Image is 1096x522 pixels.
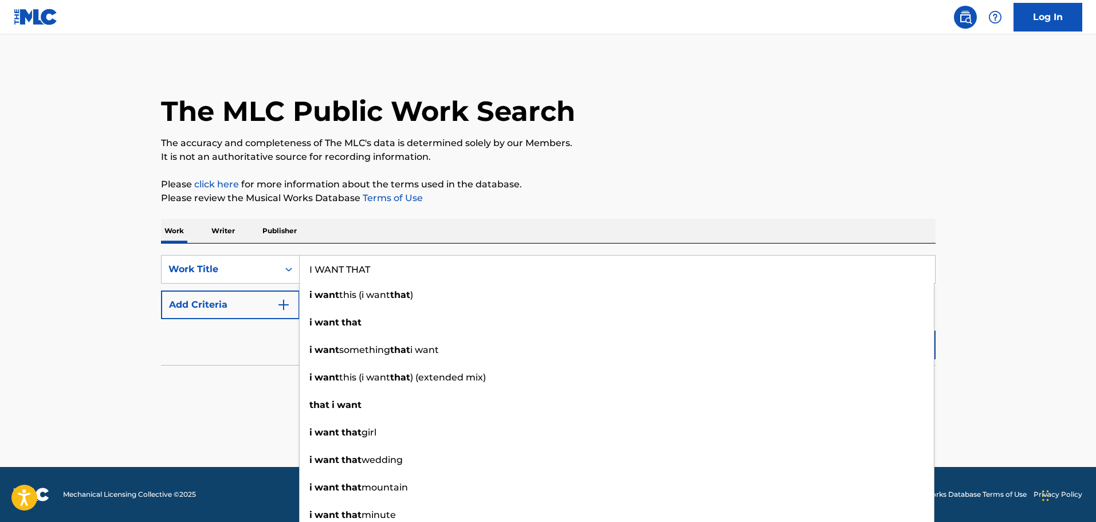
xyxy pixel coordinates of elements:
[161,191,936,205] p: Please review the Musical Works Database
[309,509,312,520] strong: i
[309,454,312,465] strong: i
[309,289,312,300] strong: i
[362,427,376,438] span: girl
[161,219,187,243] p: Work
[315,482,339,493] strong: want
[315,509,339,520] strong: want
[309,372,312,383] strong: i
[168,262,272,276] div: Work Title
[315,344,339,355] strong: want
[410,289,413,300] span: )
[897,489,1027,500] a: Musical Works Database Terms of Use
[315,427,339,438] strong: want
[161,255,936,365] form: Search Form
[958,10,972,24] img: search
[14,488,49,501] img: logo
[315,454,339,465] strong: want
[1042,478,1049,513] div: Drag
[309,399,329,410] strong: that
[337,399,362,410] strong: want
[362,482,408,493] span: mountain
[390,344,410,355] strong: that
[1034,489,1082,500] a: Privacy Policy
[339,344,390,355] span: something
[341,454,362,465] strong: that
[161,94,575,128] h1: The MLC Public Work Search
[362,454,403,465] span: wedding
[315,372,339,383] strong: want
[309,317,312,328] strong: i
[410,344,439,355] span: i want
[390,372,410,383] strong: that
[161,291,300,319] button: Add Criteria
[161,150,936,164] p: It is not an authoritative source for recording information.
[315,289,339,300] strong: want
[339,372,390,383] span: this (i want
[309,344,312,355] strong: i
[208,219,238,243] p: Writer
[390,289,410,300] strong: that
[984,6,1007,29] div: Help
[309,482,312,493] strong: i
[988,10,1002,24] img: help
[341,482,362,493] strong: that
[954,6,977,29] a: Public Search
[194,179,239,190] a: click here
[277,298,290,312] img: 9d2ae6d4665cec9f34b9.svg
[161,178,936,191] p: Please for more information about the terms used in the database.
[341,317,362,328] strong: that
[161,136,936,150] p: The accuracy and completeness of The MLC's data is determined solely by our Members.
[315,317,339,328] strong: want
[341,509,362,520] strong: that
[360,193,423,203] a: Terms of Use
[14,9,58,25] img: MLC Logo
[341,427,362,438] strong: that
[1013,3,1082,32] a: Log In
[259,219,300,243] p: Publisher
[1039,467,1096,522] iframe: Chat Widget
[339,289,390,300] span: this (i want
[63,489,196,500] span: Mechanical Licensing Collective © 2025
[309,427,312,438] strong: i
[332,399,335,410] strong: i
[410,372,486,383] span: ) (extended mix)
[362,509,396,520] span: minute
